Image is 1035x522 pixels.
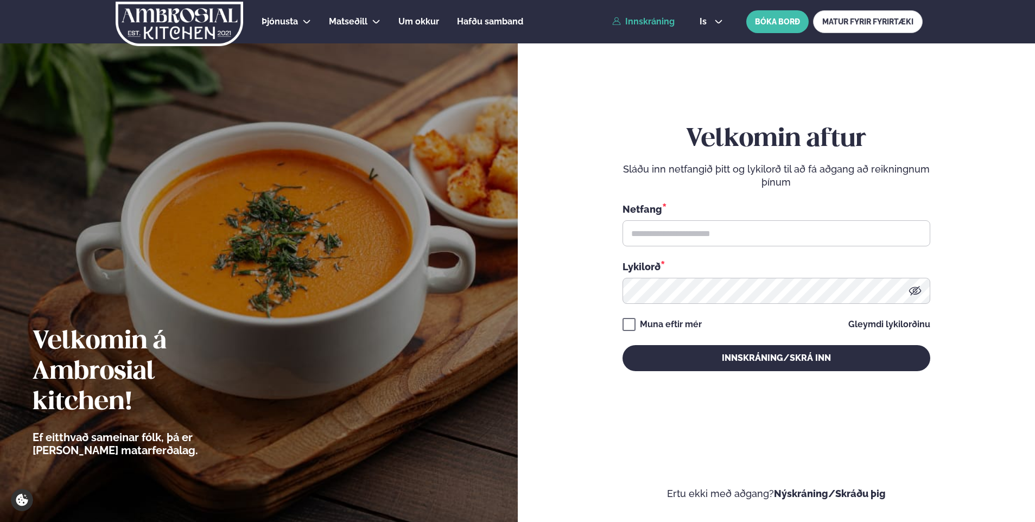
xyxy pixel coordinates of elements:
[623,259,930,273] div: Lykilorð
[398,15,439,28] a: Um okkur
[329,16,367,27] span: Matseðill
[550,487,1003,500] p: Ertu ekki með aðgang?
[746,10,809,33] button: BÓKA BORÐ
[398,16,439,27] span: Um okkur
[262,16,298,27] span: Þjónusta
[691,17,732,26] button: is
[623,163,930,189] p: Sláðu inn netfangið þitt og lykilorð til að fá aðgang að reikningnum þínum
[700,17,710,26] span: is
[115,2,244,46] img: logo
[848,320,930,329] a: Gleymdi lykilorðinu
[623,202,930,216] div: Netfang
[813,10,923,33] a: MATUR FYRIR FYRIRTÆKI
[612,17,675,27] a: Innskráning
[623,124,930,155] h2: Velkomin aftur
[262,15,298,28] a: Þjónusta
[33,431,258,457] p: Ef eitthvað sameinar fólk, þá er [PERSON_NAME] matarferðalag.
[457,16,523,27] span: Hafðu samband
[774,488,886,499] a: Nýskráning/Skráðu þig
[457,15,523,28] a: Hafðu samband
[11,489,33,511] a: Cookie settings
[33,327,258,418] h2: Velkomin á Ambrosial kitchen!
[329,15,367,28] a: Matseðill
[623,345,930,371] button: Innskráning/Skrá inn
